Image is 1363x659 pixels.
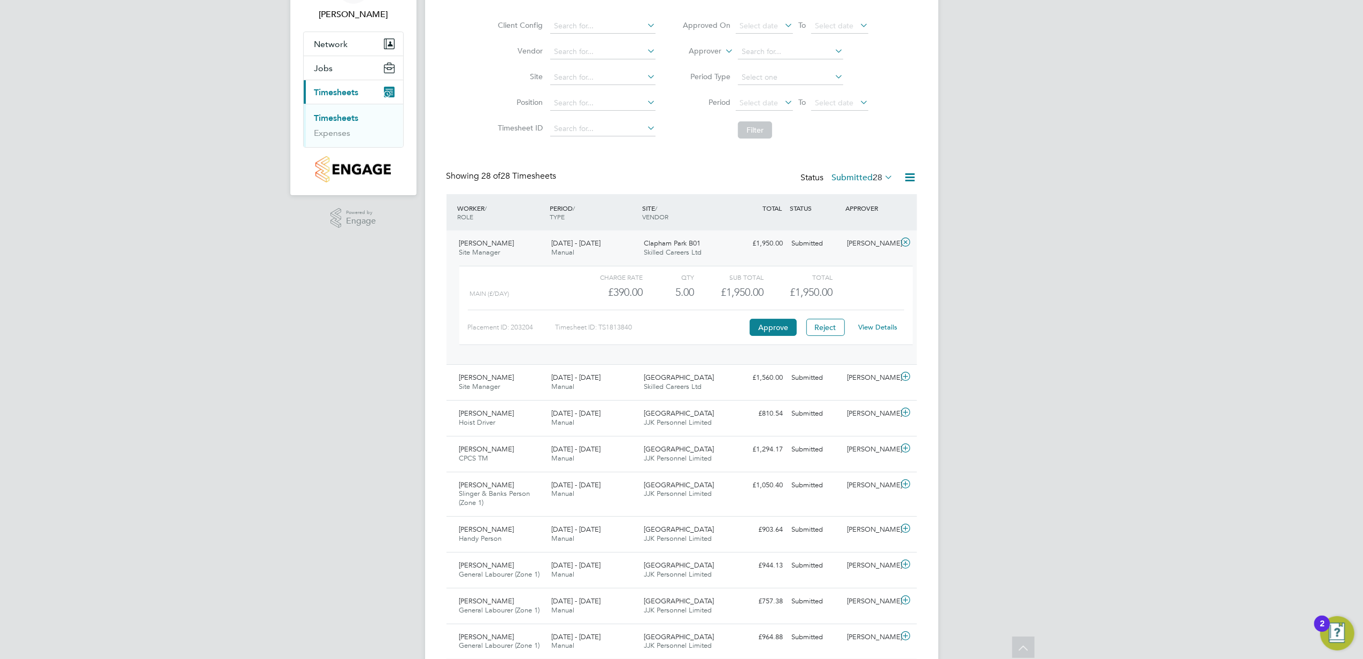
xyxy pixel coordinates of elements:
div: [PERSON_NAME] [843,441,898,458]
span: JJK Personnel Limited [644,570,712,579]
input: Search for... [550,70,656,85]
span: General Labourer (Zone 1) [459,606,540,615]
span: [GEOGRAPHIC_DATA] [644,596,714,606]
label: Submitted [832,172,894,183]
div: £1,560.00 [732,369,788,387]
button: Network [304,32,403,56]
label: Position [495,97,543,107]
span: Powered by [346,208,376,217]
span: Timesheets [314,87,359,97]
div: PERIOD [547,198,640,226]
span: Skilled Careers Ltd [644,248,702,257]
button: Open Resource Center, 2 new notifications [1320,616,1354,650]
span: Manual [551,606,574,615]
div: Submitted [788,521,843,539]
img: countryside-properties-logo-retina.png [315,156,391,182]
span: [DATE] - [DATE] [551,445,600,454]
div: [PERSON_NAME] [843,521,898,539]
label: Approved On [682,20,730,30]
a: Expenses [314,128,351,138]
span: Select date [740,21,778,30]
div: Submitted [788,405,843,423]
div: [PERSON_NAME] [843,593,898,610]
span: Manual [551,418,574,427]
div: 2 [1320,624,1325,638]
div: £944.13 [732,557,788,574]
div: [PERSON_NAME] [843,557,898,574]
span: [DATE] - [DATE] [551,480,600,489]
span: JJK Personnel Limited [644,606,712,615]
div: Timesheet ID: TS1813840 [555,319,747,336]
span: [DATE] - [DATE] [551,561,600,570]
span: [DATE] - [DATE] [551,409,600,418]
div: £1,950.00 [732,235,788,252]
div: £1,294.17 [732,441,788,458]
a: View Details [858,323,897,332]
span: £1,950.00 [790,286,833,298]
span: JJK Personnel Limited [644,454,712,463]
span: Jonathan Convery [303,8,404,21]
div: Status [801,171,896,186]
span: Manual [551,248,574,257]
div: Submitted [788,629,843,646]
span: 28 Timesheets [482,171,557,181]
span: [PERSON_NAME] [459,480,514,489]
span: [PERSON_NAME] [459,239,514,248]
span: [GEOGRAPHIC_DATA] [644,632,714,641]
label: Vendor [495,46,543,56]
span: Hoist Driver [459,418,496,427]
div: Submitted [788,477,843,494]
span: [GEOGRAPHIC_DATA] [644,561,714,570]
div: [PERSON_NAME] [843,629,898,646]
span: Manual [551,641,574,650]
input: Search for... [550,19,656,34]
span: Site Manager [459,382,500,391]
div: [PERSON_NAME] [843,369,898,387]
div: [PERSON_NAME] [843,477,898,494]
span: / [573,204,575,212]
button: Approve [750,319,797,336]
span: Select date [815,98,853,108]
span: To [795,18,809,32]
div: Submitted [788,593,843,610]
span: Select date [740,98,778,108]
span: / [655,204,657,212]
div: Total [764,271,833,283]
div: Submitted [788,235,843,252]
a: Timesheets [314,113,359,123]
span: TOTAL [763,204,782,212]
span: Handy Person [459,534,502,543]
span: Slinger & Banks Person (Zone 1) [459,489,530,507]
span: [PERSON_NAME] [459,525,514,534]
div: £757.38 [732,593,788,610]
span: Jobs [314,63,333,73]
div: £810.54 [732,405,788,423]
a: Powered byEngage [330,208,376,228]
span: [DATE] - [DATE] [551,373,600,382]
span: Clapham Park B01 [644,239,700,248]
label: Period [682,97,730,107]
input: Search for... [550,121,656,136]
span: 28 of [482,171,501,181]
div: STATUS [788,198,843,218]
span: Skilled Careers Ltd [644,382,702,391]
span: [PERSON_NAME] [459,596,514,606]
span: Manual [551,454,574,463]
div: Sub Total [695,271,764,283]
div: 5.00 [643,283,695,301]
span: [DATE] - [DATE] [551,239,600,248]
span: [GEOGRAPHIC_DATA] [644,525,714,534]
div: WORKER [455,198,548,226]
span: Engage [346,217,376,226]
label: Site [495,72,543,81]
span: [PERSON_NAME] [459,409,514,418]
span: [DATE] - [DATE] [551,632,600,641]
div: £1,950.00 [695,283,764,301]
input: Search for... [550,44,656,59]
div: Placement ID: 203204 [468,319,555,336]
input: Search for... [550,96,656,111]
div: Submitted [788,441,843,458]
span: [PERSON_NAME] [459,445,514,454]
span: [DATE] - [DATE] [551,525,600,534]
span: JJK Personnel Limited [644,418,712,427]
